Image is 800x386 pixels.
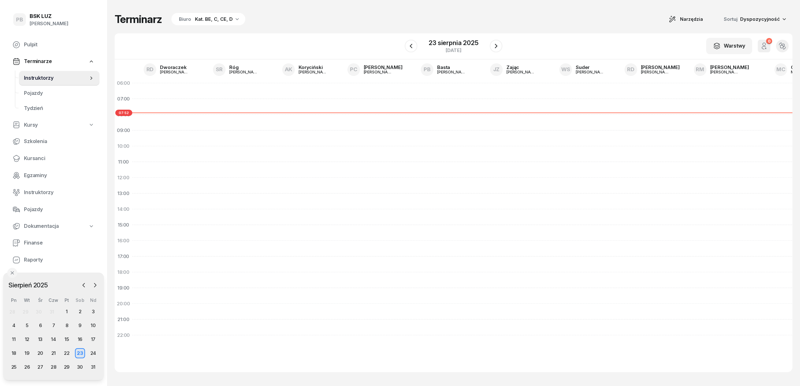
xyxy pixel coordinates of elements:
[115,75,132,91] div: 06:00
[350,67,357,72] span: PC
[75,362,85,372] div: 30
[49,320,59,331] div: 7
[696,67,704,72] span: RM
[758,40,770,52] button: 0
[710,70,740,74] div: [PERSON_NAME]
[8,168,100,183] a: Egzaminy
[506,65,537,70] div: Zając
[35,348,45,358] div: 20
[8,252,100,268] a: Raporty
[24,239,94,247] span: Finanse
[8,54,100,69] a: Terminarze
[9,334,19,344] div: 11
[285,67,293,72] span: AK
[8,37,100,52] a: Pulpit
[62,320,72,331] div: 8
[740,16,780,22] span: Dyspozycyjność
[229,65,260,70] div: Róg
[115,14,162,25] h1: Terminarz
[24,188,94,197] span: Instruktorzy
[8,219,100,233] a: Dokumentacja
[115,170,132,186] div: 12:00
[24,222,59,230] span: Dokumentacja
[30,14,68,19] div: BSK LUZ
[75,334,85,344] div: 16
[485,61,542,78] a: JZZając[PERSON_NAME]
[424,67,431,72] span: PB
[24,154,94,163] span: Kursanci
[36,309,42,314] div: 30
[299,65,329,70] div: Koryciński
[19,101,100,116] a: Tydzień
[24,205,94,214] span: Pojazdy
[115,110,132,116] span: 07:52
[9,320,19,331] div: 4
[34,297,47,303] div: Śr
[49,334,59,344] div: 14
[195,15,233,23] div: Kat. BE, C, CE, D
[24,256,94,264] span: Raporty
[115,138,132,154] div: 10:00
[342,61,408,78] a: PC[PERSON_NAME][PERSON_NAME]
[115,233,132,249] div: 16:00
[115,217,132,233] div: 15:00
[47,297,60,303] div: Czw
[75,307,85,317] div: 2
[146,67,154,72] span: RD
[8,235,100,251] a: Finanse
[62,307,72,317] div: 1
[9,362,19,372] div: 25
[364,70,394,74] div: [PERSON_NAME]
[73,297,87,303] div: Sob
[24,74,88,82] span: Instruktorzy
[62,348,72,358] div: 22
[22,362,32,372] div: 26
[299,70,329,74] div: [PERSON_NAME]
[88,334,98,344] div: 17
[364,65,403,70] div: [PERSON_NAME]
[22,334,32,344] div: 12
[115,280,132,296] div: 19:00
[24,89,94,97] span: Pojazdy
[115,264,132,280] div: 18:00
[429,40,478,46] div: 23 sierpnia 2025
[115,154,132,170] div: 11:00
[16,17,23,22] span: PB
[627,67,634,72] span: RD
[216,67,223,72] span: SR
[776,67,786,72] span: MC
[716,13,792,26] button: Sortuj Dyspozycyjność
[50,309,54,314] div: 31
[87,297,100,303] div: Nd
[493,67,500,72] span: JZ
[62,334,72,344] div: 15
[88,320,98,331] div: 10
[713,42,745,50] div: Warstwy
[8,269,100,285] a: Ustawienia
[7,297,20,303] div: Pn
[766,38,772,44] div: 0
[160,70,190,74] div: [PERSON_NAME]
[24,41,94,49] span: Pulpit
[115,296,132,312] div: 20:00
[663,13,709,26] button: Narzędzia
[115,107,132,123] div: 08:00
[22,320,32,331] div: 5
[35,362,45,372] div: 27
[24,137,94,146] span: Szkolenia
[24,121,38,129] span: Kursy
[75,320,85,331] div: 9
[24,57,52,66] span: Terminarze
[49,348,59,358] div: 21
[24,104,94,112] span: Tydzień
[139,61,195,78] a: RDDworaczek[PERSON_NAME]
[680,15,703,23] span: Narzędzia
[23,309,28,314] div: 29
[8,134,100,149] a: Szkolenia
[429,48,478,53] div: [DATE]
[88,307,98,317] div: 3
[115,327,132,343] div: 22:00
[8,202,100,217] a: Pojazdy
[115,186,132,201] div: 13:00
[115,123,132,138] div: 09:00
